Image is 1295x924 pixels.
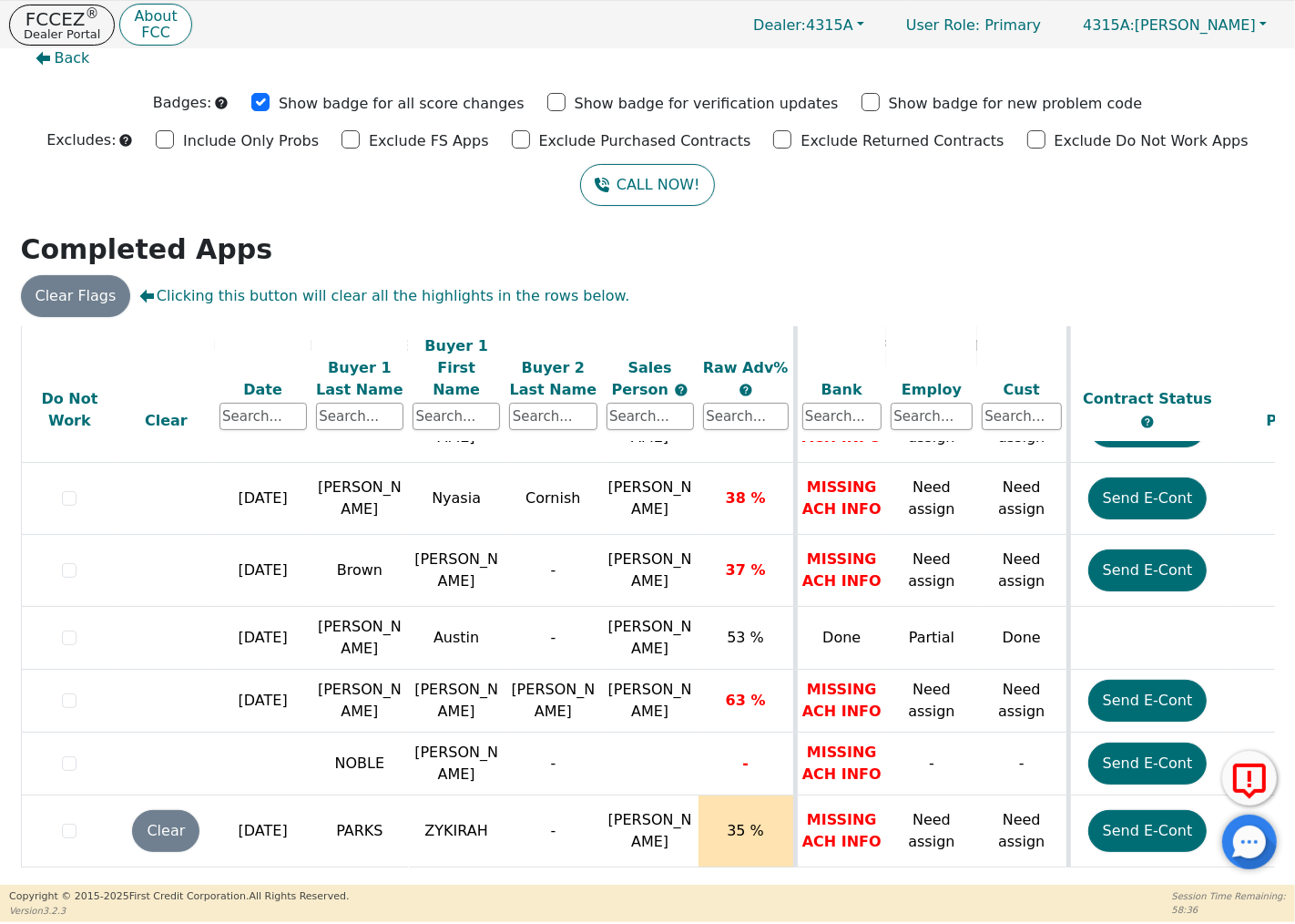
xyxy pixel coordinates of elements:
[9,5,115,46] button: FCCEZ®Dealer Portal
[727,822,764,839] span: 35 %
[408,670,505,733] td: [PERSON_NAME]
[408,535,505,607] td: [PERSON_NAME]
[580,164,714,206] button: CALL NOW!
[134,9,177,24] p: About
[139,285,629,307] span: Clicking this button will clear all the highlights in the rows below.
[134,26,177,40] p: FCC
[795,463,886,535] td: MISSING ACH INFO
[977,796,1068,868] td: Need assign
[408,796,505,868] td: ZYKIRAH
[1055,130,1249,152] p: Exclude Do Not Work Apps
[726,489,766,507] span: 38 %
[891,378,973,400] div: Employ
[183,130,319,152] p: Include Only Probs
[215,796,311,868] td: [DATE]
[311,463,408,535] td: [PERSON_NAME]
[1172,889,1286,903] p: Session Time Remaining:
[575,93,839,115] p: Show badge for verification updates
[1083,16,1135,34] span: 4315A:
[753,16,853,34] span: 4315A
[889,93,1143,115] p: Show badge for new problem code
[607,403,694,430] input: Search...
[726,692,766,709] span: 63 %
[802,403,882,430] input: Search...
[316,403,403,430] input: Search...
[1083,390,1212,407] span: Contract Status
[46,129,116,151] p: Excludes:
[977,670,1068,733] td: Need assign
[742,755,749,772] span: -
[982,403,1062,430] input: Search...
[802,378,882,400] div: Bank
[795,607,886,670] td: Done
[886,733,977,796] td: -
[21,233,273,265] strong: Completed Apps
[509,403,597,430] input: Search...
[122,410,209,432] div: Clear
[703,403,789,430] input: Search...
[505,535,601,607] td: -
[311,796,408,868] td: PARKS
[608,681,692,720] span: [PERSON_NAME]
[279,93,525,115] p: Show badge for all score changes
[1083,16,1256,34] span: [PERSON_NAME]
[311,535,408,607] td: Brown
[153,92,212,114] p: Badges:
[24,10,100,28] p: FCCEZ
[408,607,505,670] td: Austin
[734,11,883,39] button: Dealer:4315A
[886,535,977,607] td: Need assign
[413,334,500,400] div: Buyer 1 First Name
[1064,11,1286,39] button: 4315A:[PERSON_NAME]
[886,670,977,733] td: Need assign
[726,561,766,579] span: 37 %
[505,670,601,733] td: [PERSON_NAME]
[1088,680,1208,722] button: Send E-Cont
[311,733,408,796] td: NOBLE
[509,356,597,400] div: Buyer 2 Last Name
[9,904,349,918] p: Version 3.2.3
[24,28,100,40] p: Dealer Portal
[215,463,311,535] td: [DATE]
[505,733,601,796] td: -
[408,733,505,796] td: [PERSON_NAME]
[21,275,131,317] button: Clear Flags
[119,4,191,46] button: AboutFCC
[55,47,90,69] span: Back
[795,670,886,733] td: MISSING ACH INFO
[1088,477,1208,519] button: Send E-Cont
[1088,549,1208,591] button: Send E-Cont
[215,607,311,670] td: [DATE]
[800,130,1004,152] p: Exclude Returned Contracts
[1088,810,1208,852] button: Send E-Cont
[886,463,977,535] td: Need assign
[753,16,806,34] span: Dealer:
[886,607,977,670] td: Partial
[86,5,99,22] sup: ®
[703,358,789,375] span: Raw Adv%
[977,463,1068,535] td: Need assign
[311,607,408,670] td: [PERSON_NAME]
[215,670,311,733] td: [DATE]
[408,463,505,535] td: Nyasia
[1222,751,1277,806] button: Report Error to FCC
[219,378,307,400] div: Date
[977,733,1068,796] td: -
[413,403,500,430] input: Search...
[982,378,1062,400] div: Cust
[891,403,973,430] input: Search...
[9,889,349,905] p: Copyright © 2015- 2025 First Credit Corporation.
[132,810,199,852] button: Clear
[977,607,1068,670] td: Done
[795,733,886,796] td: MISSING ACH INFO
[21,37,105,79] button: Back
[505,607,601,670] td: -
[539,130,751,152] p: Exclude Purchased Contracts
[311,670,408,733] td: [PERSON_NAME]
[505,796,601,868] td: -
[608,478,692,518] span: [PERSON_NAME]
[888,7,1059,43] a: User Role: Primary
